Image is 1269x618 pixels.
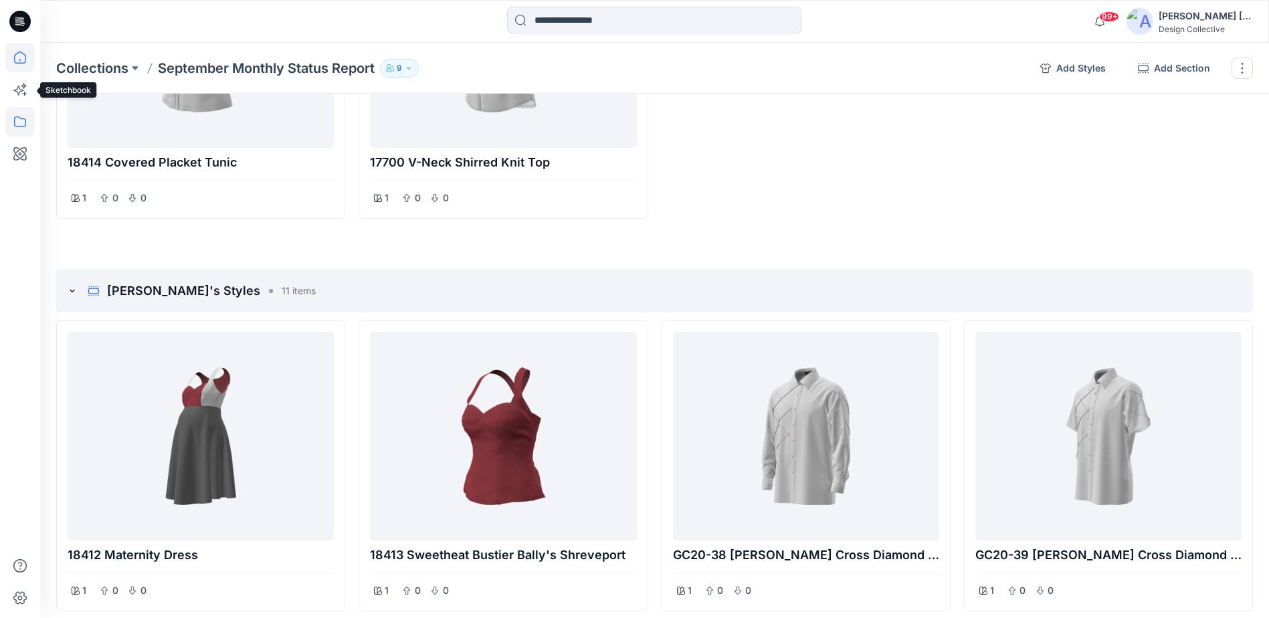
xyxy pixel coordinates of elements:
[56,320,345,611] div: 18412 Maternity Dress100
[413,583,421,599] p: 0
[380,59,419,78] button: 9
[385,190,389,206] p: 1
[1127,8,1153,35] img: avatar
[68,546,334,564] p: 18412 Maternity Dress
[1099,11,1119,22] span: 99+
[413,190,421,206] p: 0
[442,190,450,206] p: 0
[1019,583,1027,599] p: 0
[662,320,951,611] div: GC20-38 [PERSON_NAME] Cross Diamond Shirt100
[139,583,147,599] p: 0
[975,546,1242,564] p: GC20-39 [PERSON_NAME] Cross Diamond Details Modern Shirt
[370,546,636,564] p: 18413 Sweetheat Bustier Bally's Shreveport
[385,583,389,599] p: 1
[111,190,119,206] p: 0
[56,59,128,78] a: Collections
[1127,58,1221,79] button: Add Section
[111,583,119,599] p: 0
[359,320,648,611] div: 18413 Sweetheat Bustier Bally's Shreveport100
[964,320,1253,611] div: GC20-39 [PERSON_NAME] Cross Diamond Details Modern Shirt100
[716,583,724,599] p: 0
[1159,24,1252,34] div: Design Collective
[673,546,939,564] p: GC20-38 [PERSON_NAME] Cross Diamond Shirt
[139,190,147,206] p: 0
[688,583,692,599] p: 1
[370,153,636,172] p: 17700 V-Neck Shirred Knit Top
[442,583,450,599] p: 0
[397,61,402,76] p: 9
[158,59,375,78] p: September Monthly Status Report
[282,284,316,298] p: 11 items
[1159,8,1252,24] div: [PERSON_NAME] [PERSON_NAME]
[82,190,86,206] p: 1
[1030,58,1116,79] button: Add Styles
[82,583,86,599] p: 1
[107,282,260,300] p: [PERSON_NAME]'s Styles
[745,583,753,599] p: 0
[990,583,994,599] p: 1
[1047,583,1055,599] p: 0
[68,153,334,172] p: 18414 Covered Placket Tunic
